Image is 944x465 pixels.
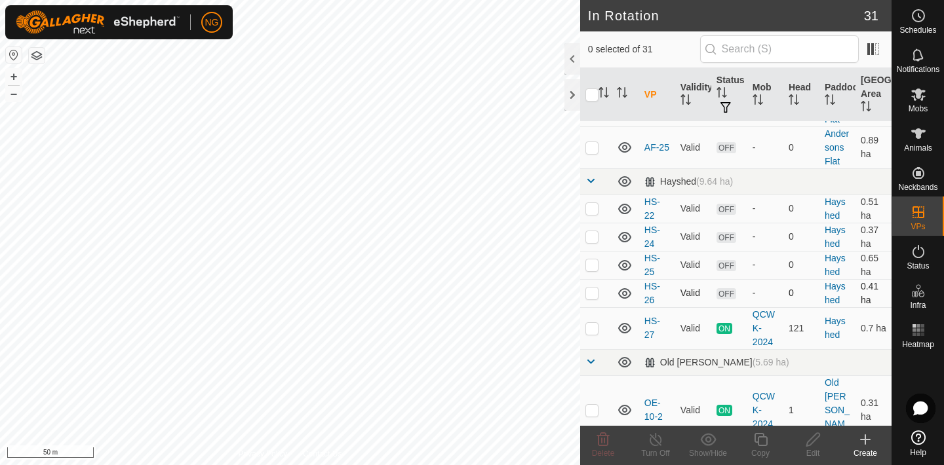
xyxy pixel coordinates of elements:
a: HS-24 [644,225,660,249]
a: Help [892,425,944,462]
span: (9.64 ha) [696,176,733,187]
a: Contact Us [303,448,342,460]
p-sorticon: Activate to sort [789,96,799,107]
td: 1 [783,375,819,445]
span: OFF [717,288,736,299]
p-sorticon: Activate to sort [617,89,627,100]
p-sorticon: Activate to sort [825,96,835,107]
div: Copy [734,447,787,459]
a: Hayshed [825,253,846,277]
div: - [753,230,778,244]
span: Status [907,262,929,270]
span: (5.69 ha) [753,357,789,367]
a: OE-10-2 [644,398,663,422]
div: Edit [787,447,839,459]
td: 0.65 ha [855,251,892,279]
div: QCWK-2024 [753,308,778,349]
td: Valid [675,279,711,307]
a: Privacy Policy [238,448,287,460]
span: OFF [717,232,736,243]
span: Schedules [899,26,936,34]
td: 0 [783,279,819,307]
span: Infra [910,301,926,309]
img: Gallagher Logo [16,10,180,34]
td: Valid [675,307,711,349]
button: + [6,69,22,84]
td: 0.7 ha [855,307,892,349]
span: 31 [864,6,878,26]
div: Hayshed [644,176,733,187]
td: 0 [783,126,819,168]
button: Map Layers [29,48,45,64]
p-sorticon: Activate to sort [717,89,727,100]
td: Valid [675,223,711,251]
th: Mob [747,68,783,122]
div: - [753,286,778,300]
th: Validity [675,68,711,122]
th: Paddock [819,68,855,122]
p-sorticon: Activate to sort [599,89,609,100]
span: NG [205,16,219,29]
td: 0.51 ha [855,195,892,223]
a: Hayshed [825,316,846,340]
p-sorticon: Activate to sort [680,96,691,107]
span: Notifications [897,65,939,73]
div: Show/Hide [682,447,734,459]
a: Andersons Flat [825,86,849,124]
td: 0.31 ha [855,375,892,445]
a: HS-25 [644,253,660,277]
div: - [753,202,778,215]
span: Mobs [909,105,928,113]
div: Create [839,447,892,459]
a: Old [PERSON_NAME] [825,377,850,443]
span: 0 selected of 31 [588,43,700,56]
p-sorticon: Activate to sort [861,103,871,113]
div: - [753,258,778,272]
a: Hayshed [825,281,846,305]
td: Valid [675,251,711,279]
a: Hayshed [825,196,846,221]
p-sorticon: Activate to sort [753,96,763,107]
td: 0 [783,223,819,251]
span: OFF [717,204,736,215]
a: AF-25 [644,142,669,153]
td: 0.37 ha [855,223,892,251]
th: [GEOGRAPHIC_DATA] Area [855,68,892,122]
a: HS-22 [644,196,660,221]
td: 0.89 ha [855,126,892,168]
div: Turn Off [629,447,682,459]
a: HS-27 [644,316,660,340]
a: Hayshed [825,225,846,249]
div: QCWK-2024 [753,390,778,431]
span: OFF [717,260,736,271]
a: Andersons Flat [825,128,849,166]
td: Valid [675,126,711,168]
td: Valid [675,195,711,223]
button: Reset Map [6,47,22,63]
span: Delete [592,449,615,458]
span: Animals [904,144,932,152]
span: Heatmap [902,341,934,348]
span: ON [717,323,732,334]
td: 121 [783,307,819,349]
a: HS-26 [644,281,660,305]
td: Valid [675,375,711,445]
button: – [6,86,22,102]
td: 0.41 ha [855,279,892,307]
span: Help [910,449,926,456]
div: Old [PERSON_NAME] [644,357,789,368]
span: Neckbands [898,183,937,191]
td: 0 [783,251,819,279]
span: VPs [911,223,925,231]
td: 0 [783,195,819,223]
div: - [753,141,778,155]
input: Search (S) [700,35,859,63]
th: Status [711,68,747,122]
th: Head [783,68,819,122]
span: ON [717,405,732,416]
h2: In Rotation [588,8,864,24]
th: VP [639,68,675,122]
span: OFF [717,142,736,153]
